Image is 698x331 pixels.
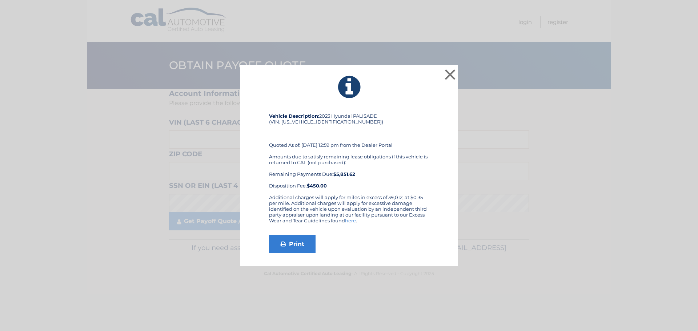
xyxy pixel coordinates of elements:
div: Amounts due to satisfy remaining lease obligations if this vehicle is returned to CAL (not purcha... [269,154,429,189]
button: × [443,67,457,82]
a: here [345,218,356,223]
strong: $450.00 [307,183,327,189]
a: Print [269,235,316,253]
strong: Vehicle Description: [269,113,319,119]
b: $5,851.62 [333,171,355,177]
div: Additional charges will apply for miles in excess of 39,012, at $0.35 per mile. Additional charge... [269,194,429,229]
div: 2023 Hyundai PALISADE (VIN: [US_VEHICLE_IDENTIFICATION_NUMBER]) Quoted As of: [DATE] 12:59 pm fro... [269,113,429,194]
